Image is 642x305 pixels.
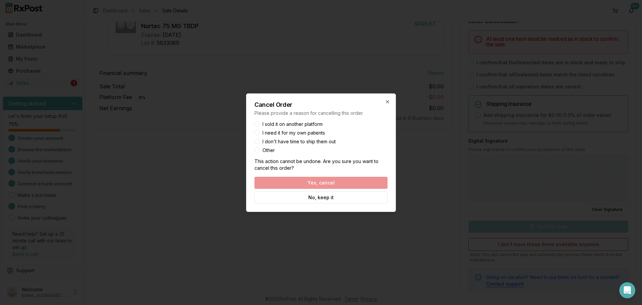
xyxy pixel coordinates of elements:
p: Please provide a reason for cancelling this order. [254,110,388,117]
label: I sold it on another platform [262,122,323,127]
h2: Cancel Order [254,102,388,108]
p: This action cannot be undone. Are you sure you want to cancel this order? [254,158,388,171]
label: I need it for my own patients [262,131,325,135]
label: I don't have time to ship them out [262,139,336,144]
label: Other [262,148,275,153]
button: No, keep it [254,192,388,204]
